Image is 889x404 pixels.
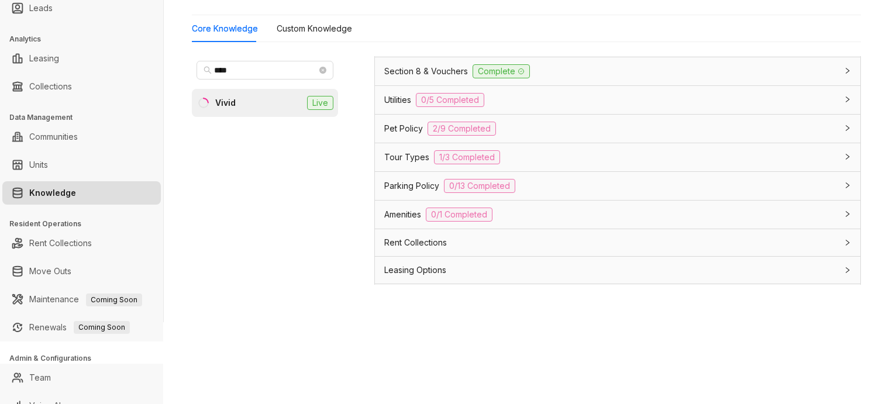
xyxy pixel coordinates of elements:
span: Leasing Options [384,264,446,277]
li: Rent Collections [2,232,161,255]
span: Rent Collections [384,236,447,249]
div: Core Knowledge [192,22,258,35]
h3: Admin & Configurations [9,353,163,364]
span: Coming Soon [74,321,130,334]
span: collapsed [844,125,851,132]
div: Tour Types1/3 Completed [375,143,860,171]
span: 2/9 Completed [428,122,496,136]
div: Amenities0/1 Completed [375,201,860,229]
h3: Resident Operations [9,219,163,229]
span: search [204,66,212,74]
span: close-circle [319,67,326,74]
div: Leasing Options [375,257,860,284]
div: Vivid [215,96,236,109]
div: Rent Collections [375,229,860,256]
li: Move Outs [2,260,161,283]
span: Section 8 & Vouchers [384,65,468,78]
div: Section 8 & VouchersComplete [375,57,860,85]
li: Maintenance [2,288,161,311]
a: Knowledge [29,181,76,205]
div: Pet Policy2/9 Completed [375,115,860,143]
span: Live [307,96,333,110]
div: Utilities0/5 Completed [375,86,860,114]
div: Policies [375,284,860,311]
span: collapsed [844,67,851,74]
span: collapsed [844,182,851,189]
span: Complete [473,64,530,78]
a: Units [29,153,48,177]
span: Utilities [384,94,411,106]
span: 0/5 Completed [416,93,484,107]
h3: Analytics [9,34,163,44]
li: Collections [2,75,161,98]
div: Parking Policy0/13 Completed [375,172,860,200]
a: Rent Collections [29,232,92,255]
a: Team [29,366,51,389]
li: Units [2,153,161,177]
span: 0/13 Completed [444,179,515,193]
span: 1/3 Completed [434,150,500,164]
a: Collections [29,75,72,98]
span: collapsed [844,153,851,160]
a: Leasing [29,47,59,70]
li: Knowledge [2,181,161,205]
li: Communities [2,125,161,149]
span: collapsed [844,239,851,246]
h3: Data Management [9,112,163,123]
span: collapsed [844,267,851,274]
span: Coming Soon [86,293,142,306]
span: collapsed [844,210,851,217]
span: Parking Policy [384,179,439,192]
span: Pet Policy [384,122,423,135]
li: Team [2,366,161,389]
span: 0/1 Completed [426,208,492,222]
a: RenewalsComing Soon [29,316,130,339]
span: collapsed [844,96,851,103]
span: Amenities [384,208,421,221]
li: Renewals [2,316,161,339]
li: Leasing [2,47,161,70]
a: Move Outs [29,260,71,283]
a: Communities [29,125,78,149]
span: Tour Types [384,151,429,164]
div: Custom Knowledge [277,22,352,35]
